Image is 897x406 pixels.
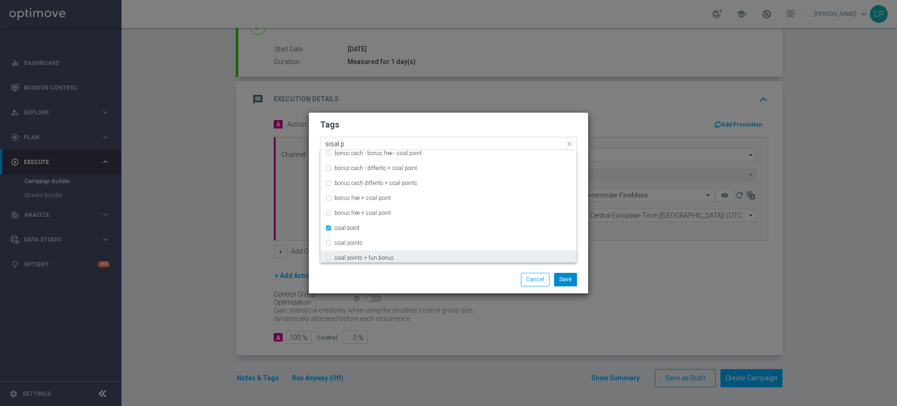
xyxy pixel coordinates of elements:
[320,150,577,263] ng-dropdown-panel: Options list
[521,273,549,286] button: Cancel
[335,225,360,231] label: sisal point
[325,235,572,250] div: sisal points
[335,165,417,171] label: bonus cash - differito + sisal point
[325,191,572,206] div: bonus free + sisal point
[335,150,422,156] label: bonus cash - bonus free - sisal point
[335,240,363,246] label: sisal points
[320,119,577,130] h2: Tags
[335,255,394,261] label: sisal points + fun bonus
[554,273,577,286] button: Save
[325,221,572,235] div: sisal point
[325,206,572,221] div: bonus free + sisal point
[320,137,577,150] ng-select: all, no bonus, retention, sisal point
[325,146,572,161] div: bonus cash - bonus free - sisal point
[325,161,572,176] div: bonus cash - differito + sisal point
[325,176,572,191] div: bonus cash differito + sisal points
[335,195,391,201] label: bonus free + sisal point
[335,180,417,186] label: bonus cash differito + sisal points
[335,210,391,216] label: bonus free + sisal point
[325,250,572,265] div: sisal points + fun bonus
